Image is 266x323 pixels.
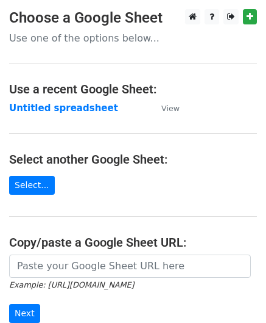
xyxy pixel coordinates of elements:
h4: Select another Google Sheet: [9,152,257,167]
small: View [161,104,180,113]
p: Use one of the options below... [9,32,257,45]
h3: Choose a Google Sheet [9,9,257,27]
input: Paste your Google Sheet URL here [9,255,251,278]
a: View [149,103,180,114]
input: Next [9,304,40,323]
a: Untitled spreadsheet [9,103,118,114]
h4: Use a recent Google Sheet: [9,82,257,96]
h4: Copy/paste a Google Sheet URL: [9,235,257,250]
small: Example: [URL][DOMAIN_NAME] [9,280,134,289]
a: Select... [9,176,55,195]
